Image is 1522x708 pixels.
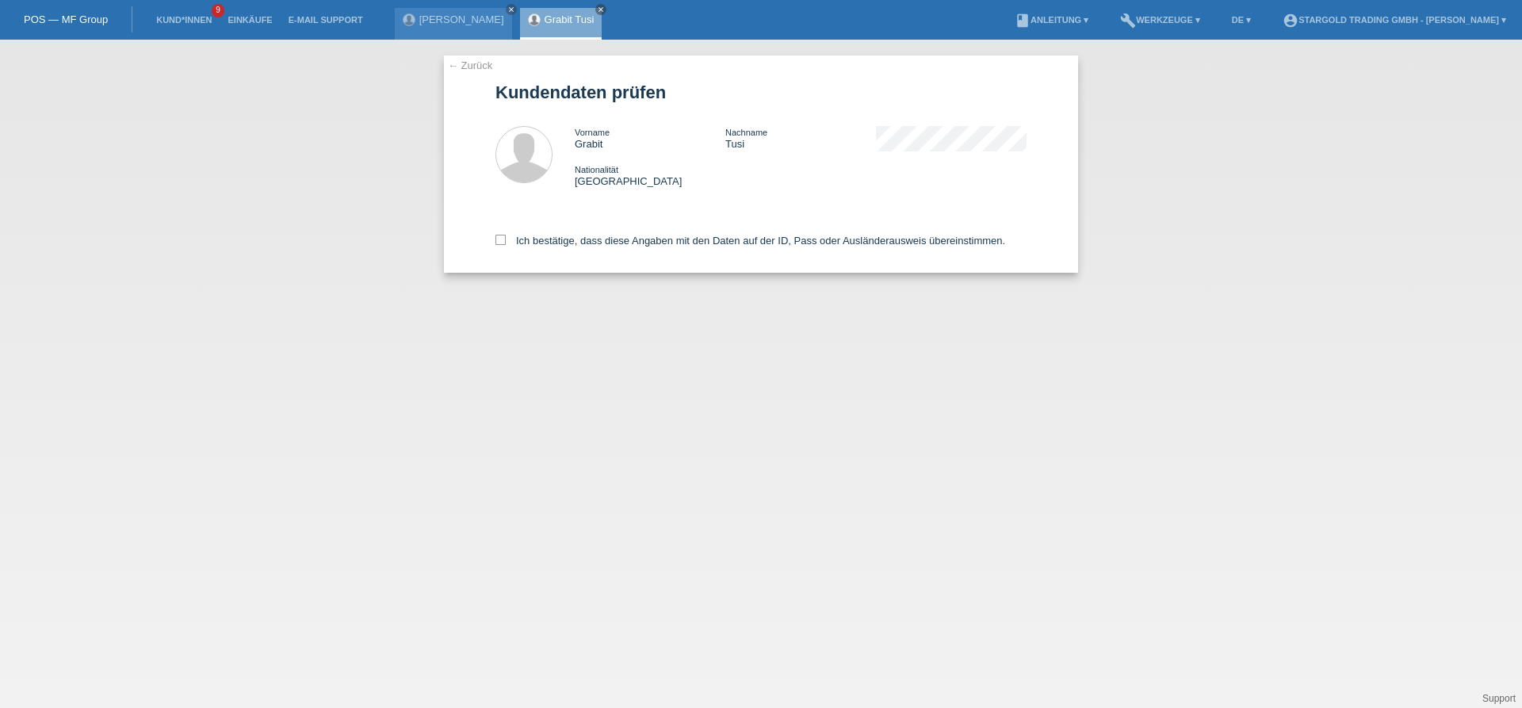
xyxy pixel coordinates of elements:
[24,13,108,25] a: POS — MF Group
[495,82,1027,102] h1: Kundendaten prüfen
[448,59,492,71] a: ← Zurück
[725,128,767,137] span: Nachname
[419,13,504,25] a: [PERSON_NAME]
[506,4,517,15] a: close
[1120,13,1136,29] i: build
[220,15,280,25] a: Einkäufe
[575,126,725,150] div: Grabit
[725,126,876,150] div: Tusi
[575,165,618,174] span: Nationalität
[148,15,220,25] a: Kund*innen
[545,13,595,25] a: Grabit Tusi
[1275,15,1514,25] a: account_circleStargold Trading GmbH - [PERSON_NAME] ▾
[1007,15,1096,25] a: bookAnleitung ▾
[1482,693,1516,704] a: Support
[1283,13,1298,29] i: account_circle
[575,128,610,137] span: Vorname
[507,6,515,13] i: close
[281,15,371,25] a: E-Mail Support
[212,4,224,17] span: 9
[1224,15,1259,25] a: DE ▾
[575,163,725,187] div: [GEOGRAPHIC_DATA]
[1015,13,1031,29] i: book
[595,4,606,15] a: close
[495,235,1005,247] label: Ich bestätige, dass diese Angaben mit den Daten auf der ID, Pass oder Ausländerausweis übereinsti...
[1112,15,1208,25] a: buildWerkzeuge ▾
[597,6,605,13] i: close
